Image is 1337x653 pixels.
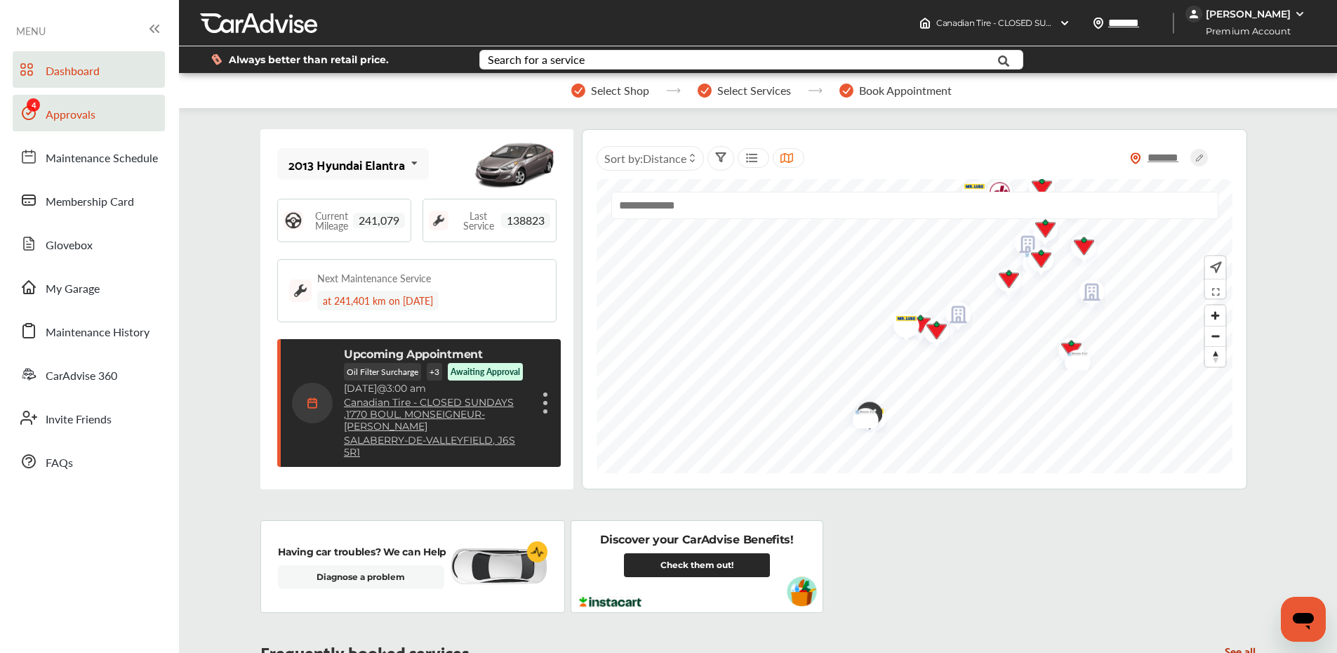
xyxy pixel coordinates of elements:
[13,95,165,131] a: Approvals
[344,397,530,433] a: Canadian Tire - CLOSED SUNDAYS ,1770 BOUL. MONSEIGNEUR-[PERSON_NAME]
[1205,326,1225,346] button: Zoom out
[46,237,93,255] span: Glovebox
[229,55,389,65] span: Always better than retail price.
[935,295,970,339] div: Map marker
[13,51,165,88] a: Dashboard
[472,133,557,196] img: mobile_8129_st0640_046.jpg
[377,382,387,395] span: @
[387,382,426,395] span: 3:00 am
[284,211,303,230] img: steering_logo
[842,400,877,428] div: Map marker
[1068,272,1103,317] div: Map marker
[344,382,377,395] span: [DATE]
[451,366,520,378] p: Awaiting Approval
[1012,243,1049,271] img: GM+NFMP.png
[579,597,641,607] img: instacart-logo.217963cc.svg
[600,532,793,548] p: Discover your CarAdvise Benefits!
[288,157,405,171] div: 2013 Hyundai Elantra
[643,150,686,166] span: Distance
[883,306,918,340] div: Map marker
[13,312,165,349] a: Maintenance History
[1205,346,1225,367] button: Reset bearing to north
[449,548,547,586] img: diagnose-vehicle.c84bcb0a.svg
[1060,227,1096,269] div: Map marker
[897,305,932,347] div: Map marker
[846,395,882,437] img: check-icon.521c8815.svg
[13,182,165,218] a: Membership Card
[46,454,73,473] span: FAQs
[1004,225,1039,269] div: Map marker
[46,193,134,211] span: Membership Card
[571,84,585,98] img: stepper-checkmark.b5569197.svg
[1022,209,1059,251] img: logo-canadian-tire.png
[985,260,1020,302] div: Map marker
[883,306,920,340] img: logo-mr-lube.png
[1205,347,1225,367] span: Reset bearing to north
[1205,305,1225,326] button: Zoom in
[604,150,686,166] span: Sort by :
[501,213,550,228] span: 138823
[1281,597,1326,642] iframe: Button to launch messaging window
[1187,24,1301,39] span: Premium Account
[1093,18,1104,29] img: location_vector.a44bc228.svg
[1130,152,1141,164] img: location_vector_orange.38f05af8.svg
[913,311,948,353] div: Map marker
[488,54,585,65] div: Search for a service
[1022,209,1057,251] div: Map marker
[289,279,312,302] img: maintenance_logo
[1185,6,1202,22] img: jVpblrzwTbfkPYzPPzSLxeg0AAAAASUVORK5CYII=
[13,269,165,305] a: My Garage
[846,395,882,437] div: Map marker
[278,565,444,589] a: Diagnose a problem
[624,553,770,577] a: Check them out!
[1054,342,1091,370] img: GM+NFMP.png
[1004,225,1042,269] img: empty_shop_logo.394c5474.svg
[913,311,950,353] img: logo-canadian-tire.png
[317,291,439,310] div: at 241,401 km on [DATE]
[1048,330,1083,372] div: Map marker
[591,84,649,97] span: Select Shop
[310,211,353,230] span: Current Mileage
[1294,8,1305,20] img: WGsFRI8htEPBVLJbROoPRyZpYNWhNONpIPPETTm6eUC0GeLEiAAAAAElFTkSuQmCC
[46,280,100,298] span: My Garage
[16,25,46,37] span: MENU
[1048,330,1085,372] img: logo-canadian-tire.png
[787,576,817,607] img: instacart-vehicle.0979a191.svg
[292,383,333,423] img: calendar-icon.35d1de04.svg
[1012,243,1047,271] div: Map marker
[985,260,1023,302] img: logo-canadian-tire.png
[1018,239,1053,282] div: Map marker
[317,271,431,285] div: Next Maintenance Service
[46,324,149,342] span: Maintenance History
[278,544,446,560] p: Having car troubles? We can Help
[808,88,823,93] img: stepper-arrow.e24c07c6.svg
[13,138,165,175] a: Maintenance Schedule
[427,363,442,381] p: + 3
[344,348,483,361] p: Upcoming Appointment
[717,84,791,97] span: Select Services
[13,225,165,262] a: Glovebox
[353,213,405,228] span: 241,079
[455,211,501,230] span: Last Service
[211,53,222,65] img: dollor_label_vector.a70140d1.svg
[1173,13,1174,34] img: header-divider.bc55588e.svg
[1206,8,1291,20] div: [PERSON_NAME]
[897,305,934,347] img: logo-canadian-tire.png
[46,367,117,385] span: CarAdvise 360
[1068,272,1105,317] img: empty_shop_logo.394c5474.svg
[842,400,879,428] img: GM+NFMP.png
[698,84,712,98] img: stepper-checkmark.b5569197.svg
[1018,239,1055,282] img: logo-canadian-tire.png
[429,211,448,230] img: maintenance_logo
[13,443,165,480] a: FAQs
[527,541,548,562] img: cardiogram-logo.18e20815.svg
[1207,260,1222,275] img: recenter.ce011a49.svg
[859,84,952,97] span: Book Appointment
[46,150,158,168] span: Maintenance Schedule
[344,363,421,381] p: Oil Filter Surcharge
[597,179,1232,473] canvas: Map
[935,295,972,339] img: empty_shop_logo.394c5474.svg
[46,411,112,429] span: Invite Friends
